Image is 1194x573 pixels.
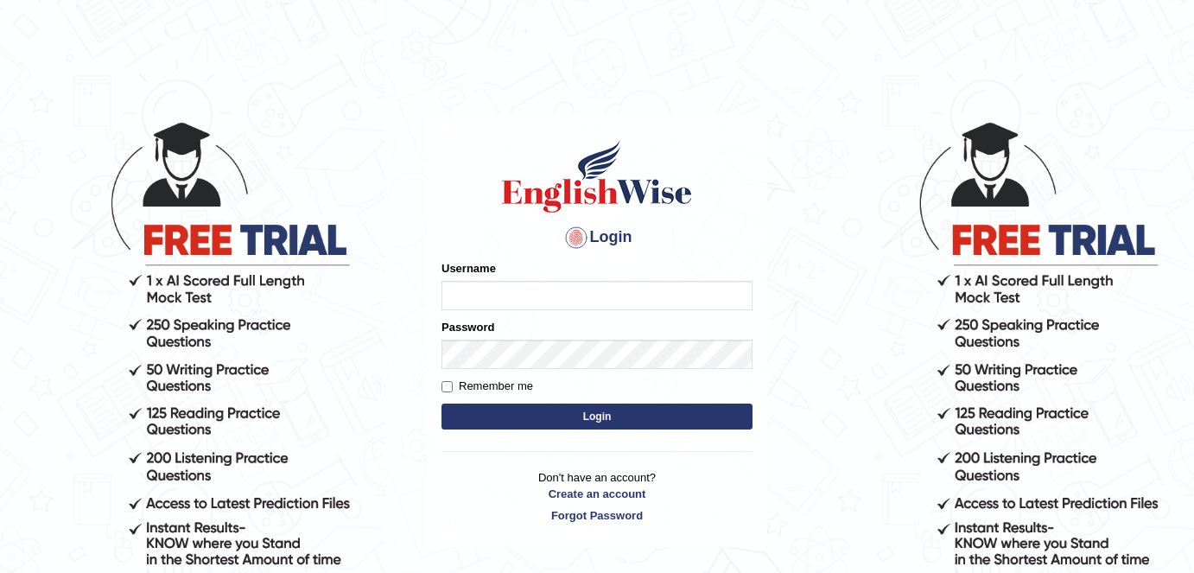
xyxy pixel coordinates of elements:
label: Password [441,319,494,335]
a: Create an account [441,486,753,502]
input: Remember me [441,381,453,392]
a: Forgot Password [441,507,753,524]
h4: Login [441,224,753,251]
label: Username [441,260,496,277]
p: Don't have an account? [441,469,753,523]
label: Remember me [441,378,533,395]
img: Logo of English Wise sign in for intelligent practice with AI [499,137,695,215]
button: Login [441,404,753,430]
